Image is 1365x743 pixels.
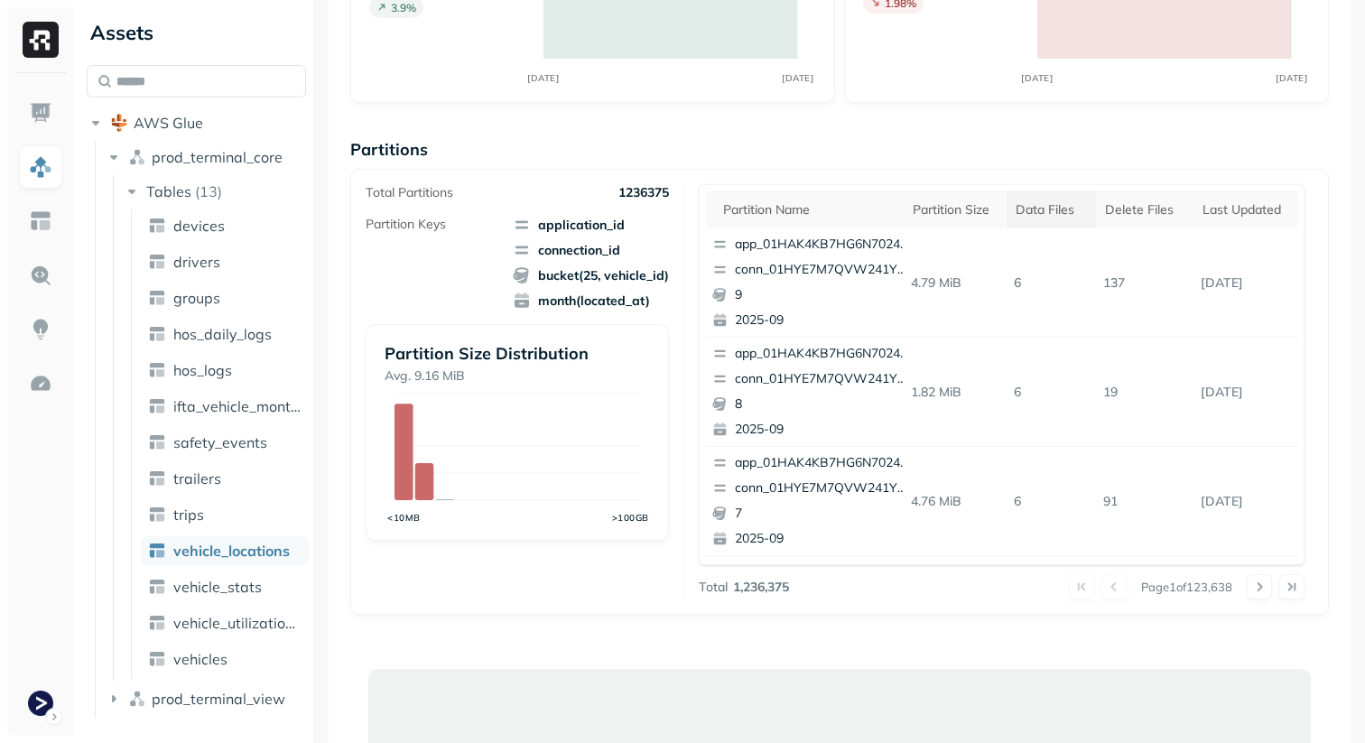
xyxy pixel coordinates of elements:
[618,184,669,201] p: 1236375
[105,684,307,713] button: prod_terminal_view
[173,614,302,632] span: vehicle_utilization_day
[735,311,910,330] p: 2025-09
[128,148,146,166] img: namespace
[173,578,262,596] span: vehicle_stats
[1193,376,1298,408] p: Sep 12, 2025
[904,486,1007,517] p: 4.76 MiB
[110,114,128,132] img: root
[735,236,910,254] p: app_01HAK4KB7HG6N7024210G3S8D5
[29,264,52,287] img: Query Explorer
[141,608,309,637] a: vehicle_utilization_day
[152,148,283,166] span: prod_terminal_core
[723,201,895,218] div: Partition name
[29,318,52,341] img: Insights
[128,690,146,708] img: namespace
[141,500,309,529] a: trips
[1007,267,1096,299] p: 6
[1096,376,1193,408] p: 19
[173,289,220,307] span: groups
[1277,72,1308,83] tspan: [DATE]
[783,72,814,83] tspan: [DATE]
[1007,376,1096,408] p: 6
[904,267,1007,299] p: 4.79 MiB
[87,108,306,137] button: AWS Glue
[173,542,290,560] span: vehicle_locations
[705,556,918,664] button: app_01HAK4KB7HG6N7024210G3S8D5conn_01HYE7M7QVW241YMXBH9TS4KHQ62025-09
[1096,267,1193,299] p: 137
[366,184,453,201] p: Total Partitions
[173,397,302,415] span: ifta_vehicle_months
[105,143,307,172] button: prod_terminal_core
[173,325,272,343] span: hos_daily_logs
[705,228,918,337] button: app_01HAK4KB7HG6N7024210G3S8D5conn_01HYE7M7QVW241YMXBH9TS4KHQ92025-09
[148,397,166,415] img: table
[173,650,227,668] span: vehicles
[134,114,203,132] span: AWS Glue
[735,370,910,388] p: conn_01HYE7M7QVW241YMXBH9TS4KHQ
[735,505,910,523] p: 7
[141,320,309,348] a: hos_daily_logs
[148,542,166,560] img: table
[1141,579,1232,595] p: Page 1 of 123,638
[123,177,308,206] button: Tables(13)
[528,72,560,83] tspan: [DATE]
[513,241,669,259] span: connection_id
[29,155,52,179] img: Assets
[913,201,998,218] div: Partition size
[385,367,650,385] p: Avg. 9.16 MiB
[735,479,910,497] p: conn_01HYE7M7QVW241YMXBH9TS4KHQ
[366,216,446,233] p: Partition Keys
[141,536,309,565] a: vehicle_locations
[513,292,669,310] span: month(located_at)
[735,395,910,413] p: 8
[735,345,910,363] p: app_01HAK4KB7HG6N7024210G3S8D5
[195,182,222,200] p: ( 13 )
[735,286,910,304] p: 9
[173,253,220,271] span: drivers
[699,579,728,596] p: Total
[148,217,166,235] img: table
[1105,201,1184,218] div: Delete Files
[148,578,166,596] img: table
[387,512,421,523] tspan: <10MB
[1202,201,1289,218] div: Last updated
[148,614,166,632] img: table
[1193,486,1298,517] p: Sep 12, 2025
[29,372,52,395] img: Optimization
[87,18,306,47] div: Assets
[141,211,309,240] a: devices
[513,266,669,284] span: bucket(25, vehicle_id)
[148,469,166,488] img: table
[28,691,53,716] img: Terminal
[391,1,416,14] p: 3.9 %
[735,261,910,279] p: conn_01HYE7M7QVW241YMXBH9TS4KHQ
[173,433,267,451] span: safety_events
[141,572,309,601] a: vehicle_stats
[148,361,166,379] img: table
[141,428,309,457] a: safety_events
[1016,201,1087,218] div: Data Files
[705,447,918,555] button: app_01HAK4KB7HG6N7024210G3S8D5conn_01HYE7M7QVW241YMXBH9TS4KHQ72025-09
[23,22,59,58] img: Ryft
[148,433,166,451] img: table
[735,421,910,439] p: 2025-09
[148,253,166,271] img: table
[173,506,204,524] span: trips
[733,579,789,596] p: 1,236,375
[1193,267,1298,299] p: Sep 12, 2025
[173,469,221,488] span: trailers
[148,650,166,668] img: table
[148,325,166,343] img: table
[705,338,918,446] button: app_01HAK4KB7HG6N7024210G3S8D5conn_01HYE7M7QVW241YMXBH9TS4KHQ82025-09
[141,464,309,493] a: trailers
[141,645,309,673] a: vehicles
[735,530,910,548] p: 2025-09
[385,343,650,364] p: Partition Size Distribution
[735,454,910,472] p: app_01HAK4KB7HG6N7024210G3S8D5
[612,512,649,523] tspan: >100GB
[29,209,52,233] img: Asset Explorer
[513,216,669,234] span: application_id
[173,217,225,235] span: devices
[173,361,232,379] span: hos_logs
[141,247,309,276] a: drivers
